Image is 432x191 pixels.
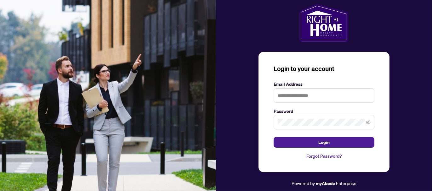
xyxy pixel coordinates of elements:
[292,180,315,186] span: Powered by
[274,64,374,73] h3: Login to your account
[274,108,374,115] label: Password
[366,120,371,124] span: eye-invisible
[316,180,335,187] a: myAbode
[274,137,374,148] button: Login
[336,180,356,186] span: Enterprise
[274,153,374,160] a: Forgot Password?
[299,4,348,42] img: ma-logo
[274,81,374,88] label: Email Address
[318,137,330,147] span: Login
